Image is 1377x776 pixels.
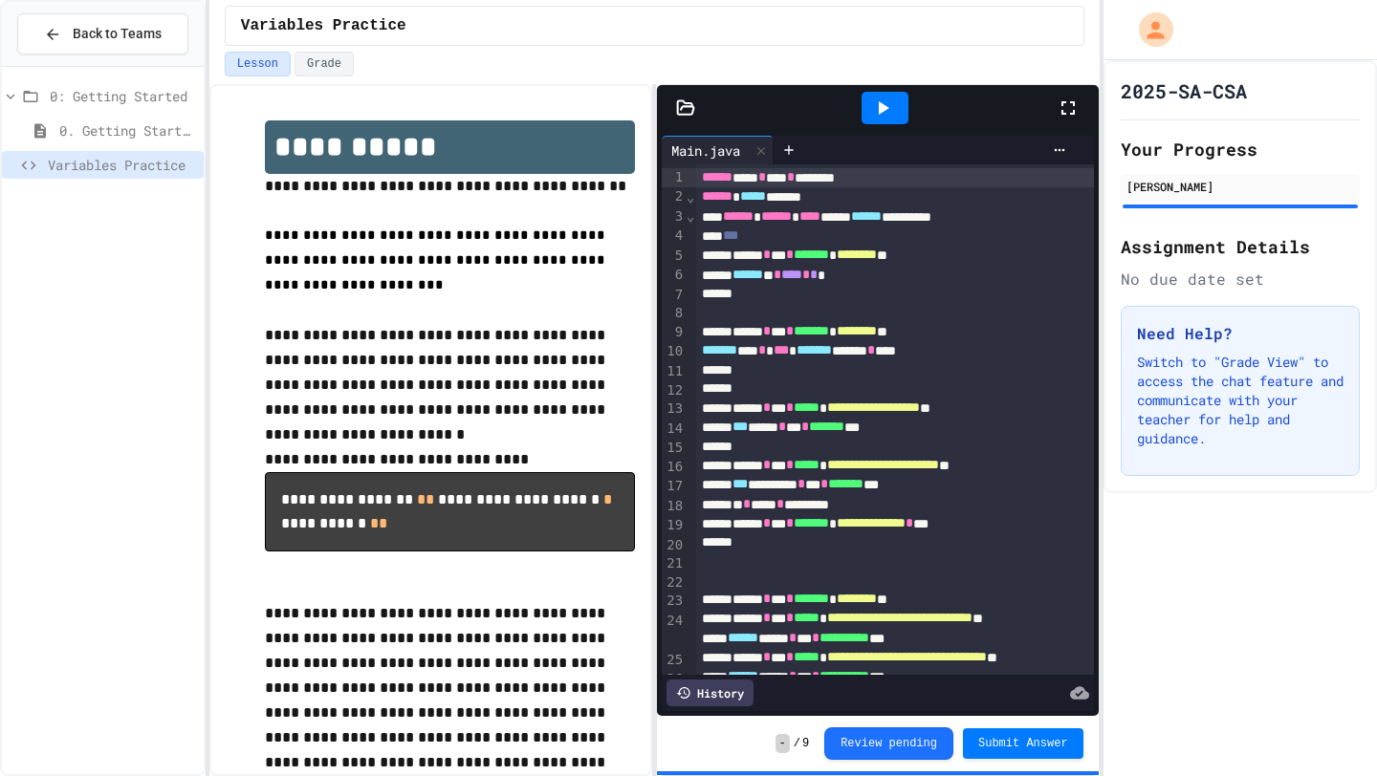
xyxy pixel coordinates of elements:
[295,52,354,76] button: Grade
[662,458,686,477] div: 16
[662,573,686,593] div: 22
[662,477,686,496] div: 17
[1121,77,1247,104] h1: 2025-SA-CSA
[662,497,686,516] div: 18
[662,612,686,651] div: 24
[776,734,790,753] span: -
[1297,700,1358,757] iframe: chat widget
[686,208,695,224] span: Fold line
[1137,322,1344,345] h3: Need Help?
[662,140,750,161] div: Main.java
[1121,233,1360,260] h2: Assignment Details
[1137,353,1344,448] p: Switch to "Grade View" to access the chat feature and communicate with your teacher for help and ...
[662,651,686,670] div: 25
[17,13,188,54] button: Back to Teams
[662,207,686,226] div: 3
[662,247,686,266] div: 5
[73,24,162,44] span: Back to Teams
[662,381,686,400] div: 12
[241,14,406,37] span: Variables Practice
[1121,268,1360,291] div: No due date set
[662,554,686,573] div: 21
[662,592,686,611] div: 23
[662,439,686,458] div: 15
[662,670,686,709] div: 26
[662,168,686,187] div: 1
[662,362,686,381] div: 11
[1119,8,1178,52] div: My Account
[662,266,686,285] div: 6
[667,679,754,706] div: History
[50,86,196,106] span: 0: Getting Started
[662,420,686,439] div: 14
[662,286,686,305] div: 7
[1218,616,1358,698] iframe: chat widget
[662,323,686,342] div: 9
[978,736,1068,751] span: Submit Answer
[963,728,1083,759] button: Submit Answer
[1126,178,1354,195] div: [PERSON_NAME]
[662,516,686,535] div: 19
[794,736,800,751] span: /
[824,727,953,760] button: Review pending
[662,342,686,361] div: 10
[48,155,196,175] span: Variables Practice
[662,304,686,323] div: 8
[662,226,686,246] div: 4
[1121,136,1360,162] h2: Your Progress
[662,399,686,419] div: 13
[802,736,809,751] span: 9
[662,536,686,555] div: 20
[225,52,291,76] button: Lesson
[686,189,695,205] span: Fold line
[662,187,686,206] div: 2
[662,136,774,164] div: Main.java
[59,120,196,140] span: 0. Getting Started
